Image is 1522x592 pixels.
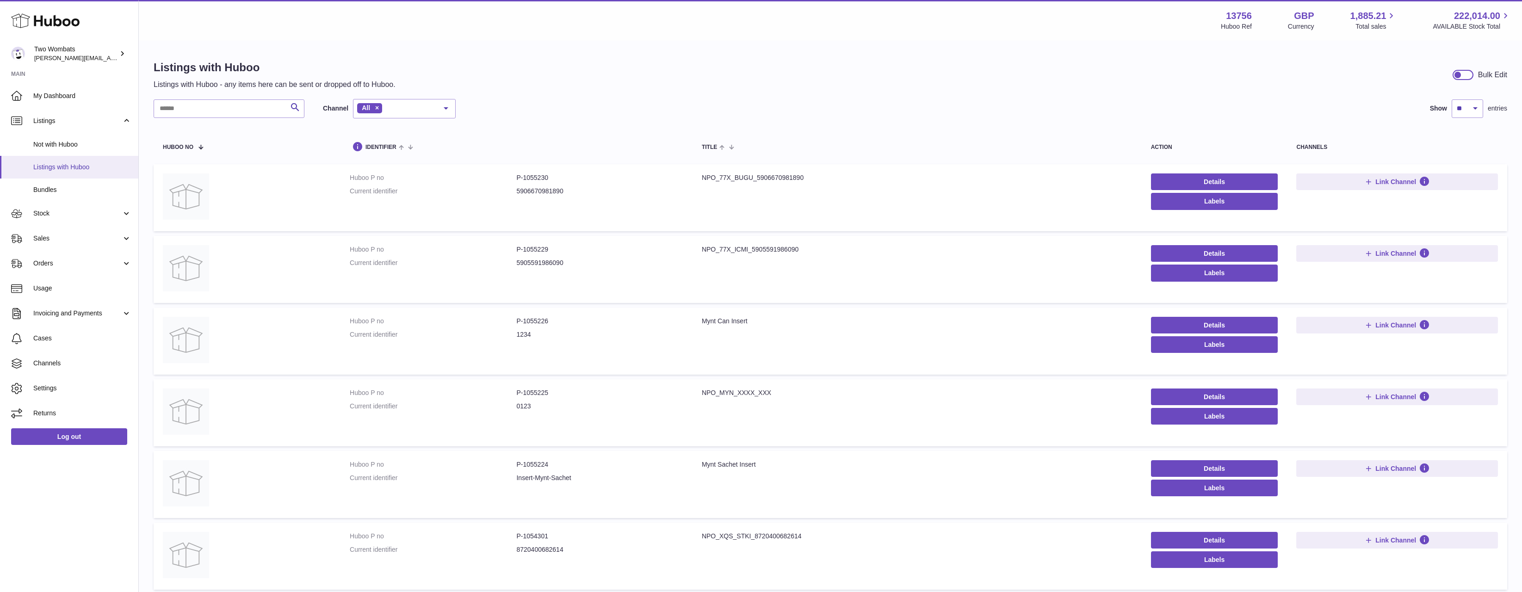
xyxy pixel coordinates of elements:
[33,92,131,100] span: My Dashboard
[350,460,516,469] dt: Huboo P no
[323,104,348,113] label: Channel
[350,259,516,267] dt: Current identifier
[163,388,209,435] img: NPO_MYN_XXXX_XXX
[1296,317,1498,333] button: Link Channel
[516,330,683,339] dd: 1234
[1288,22,1314,31] div: Currency
[1151,532,1278,549] a: Details
[350,388,516,397] dt: Huboo P no
[1151,265,1278,281] button: Labels
[33,384,131,393] span: Settings
[1221,22,1252,31] div: Huboo Ref
[34,54,186,62] span: [PERSON_NAME][EMAIL_ADDRESS][DOMAIN_NAME]
[1296,532,1498,549] button: Link Channel
[33,409,131,418] span: Returns
[350,474,516,482] dt: Current identifier
[516,532,683,541] dd: P-1054301
[33,209,122,218] span: Stock
[350,245,516,254] dt: Huboo P no
[516,245,683,254] dd: P-1055229
[702,388,1132,397] div: NPO_MYN_XXXX_XXX
[1294,10,1314,22] strong: GBP
[702,317,1132,326] div: Mynt Can Insert
[33,234,122,243] span: Sales
[154,60,396,75] h1: Listings with Huboo
[1375,321,1416,329] span: Link Channel
[365,144,396,150] span: identifier
[1151,408,1278,425] button: Labels
[350,187,516,196] dt: Current identifier
[163,460,209,506] img: Mynt Sachet Insert
[1375,536,1416,544] span: Link Channel
[1375,178,1416,186] span: Link Channel
[11,428,127,445] a: Log out
[1296,173,1498,190] button: Link Channel
[702,245,1132,254] div: NPO_77X_ICMI_5905591986090
[516,474,683,482] dd: Insert-Mynt-Sachet
[516,317,683,326] dd: P-1055226
[350,532,516,541] dt: Huboo P no
[350,330,516,339] dt: Current identifier
[11,47,25,61] img: alan@twowombats.com
[1355,22,1397,31] span: Total sales
[1151,551,1278,568] button: Labels
[702,144,717,150] span: title
[702,173,1132,182] div: NPO_77X_BUGU_5906670981890
[163,245,209,291] img: NPO_77X_ICMI_5905591986090
[1151,388,1278,405] a: Details
[1296,245,1498,262] button: Link Channel
[33,309,122,318] span: Invoicing and Payments
[1151,193,1278,210] button: Labels
[1375,393,1416,401] span: Link Channel
[350,402,516,411] dt: Current identifier
[516,259,683,267] dd: 5905591986090
[33,140,131,149] span: Not with Huboo
[154,80,396,90] p: Listings with Huboo - any items here can be sent or dropped off to Huboo.
[350,545,516,554] dt: Current identifier
[1478,70,1507,80] div: Bulk Edit
[163,144,193,150] span: Huboo no
[1296,388,1498,405] button: Link Channel
[1430,104,1447,113] label: Show
[34,45,118,62] div: Two Wombats
[33,334,131,343] span: Cases
[1454,10,1500,22] span: 222,014.00
[33,163,131,172] span: Listings with Huboo
[1151,245,1278,262] a: Details
[1375,249,1416,258] span: Link Channel
[163,317,209,363] img: Mynt Can Insert
[1151,480,1278,496] button: Labels
[33,117,122,125] span: Listings
[1350,10,1397,31] a: 1,885.21 Total sales
[1488,104,1507,113] span: entries
[1226,10,1252,22] strong: 13756
[516,187,683,196] dd: 5906670981890
[33,359,131,368] span: Channels
[516,388,683,397] dd: P-1055225
[516,402,683,411] dd: 0123
[1433,10,1511,31] a: 222,014.00 AVAILABLE Stock Total
[1296,144,1498,150] div: channels
[163,173,209,220] img: NPO_77X_BUGU_5906670981890
[33,259,122,268] span: Orders
[350,317,516,326] dt: Huboo P no
[1350,10,1386,22] span: 1,885.21
[33,284,131,293] span: Usage
[1151,336,1278,353] button: Labels
[1433,22,1511,31] span: AVAILABLE Stock Total
[702,532,1132,541] div: NPO_XQS_STKI_8720400682614
[1151,173,1278,190] a: Details
[516,173,683,182] dd: P-1055230
[350,173,516,182] dt: Huboo P no
[1151,460,1278,477] a: Details
[516,545,683,554] dd: 8720400682614
[362,104,370,111] span: All
[163,532,209,578] img: NPO_XQS_STKI_8720400682614
[1296,460,1498,477] button: Link Channel
[1151,144,1278,150] div: action
[1151,317,1278,333] a: Details
[516,460,683,469] dd: P-1055224
[33,185,131,194] span: Bundles
[702,460,1132,469] div: Mynt Sachet Insert
[1375,464,1416,473] span: Link Channel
